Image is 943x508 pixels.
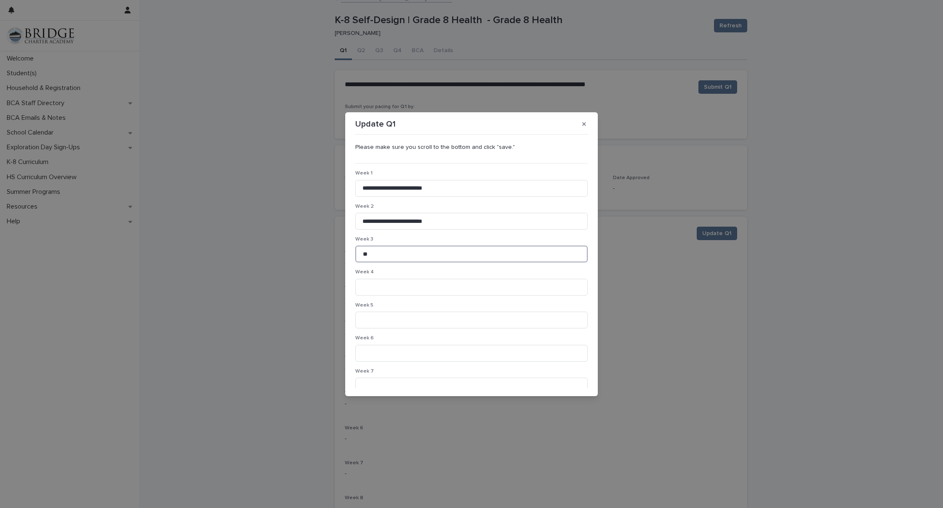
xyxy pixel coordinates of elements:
[355,144,588,151] p: Please make sure you scroll to the bottom and click "save."
[355,119,396,129] p: Update Q1
[355,237,373,242] span: Week 3
[355,336,374,341] span: Week 6
[355,369,374,374] span: Week 7
[355,171,373,176] span: Week 1
[355,204,374,209] span: Week 2
[355,270,374,275] span: Week 4
[355,303,373,308] span: Week 5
